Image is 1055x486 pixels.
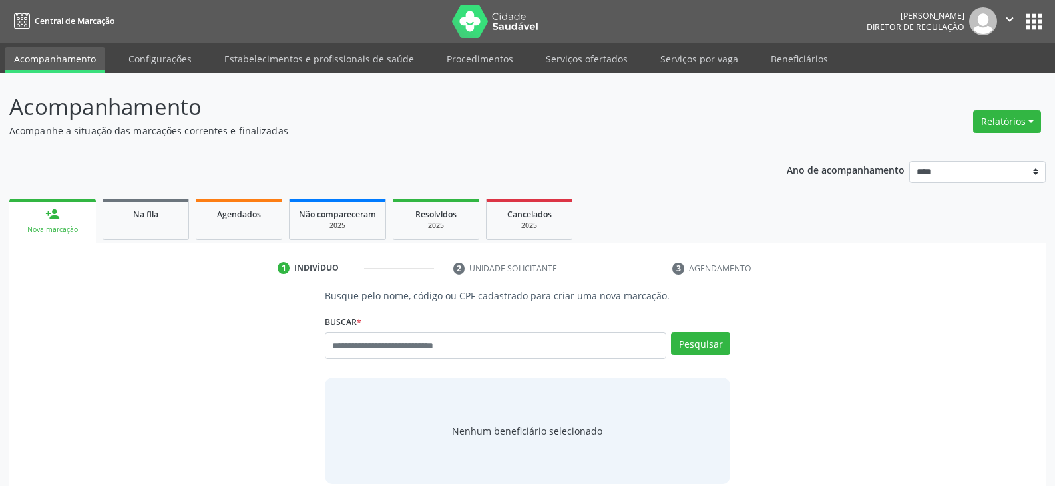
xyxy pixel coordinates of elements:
[294,262,339,274] div: Indivíduo
[969,7,997,35] img: img
[1002,12,1017,27] i: 
[437,47,523,70] a: Procedimentos
[19,225,87,235] div: Nova marcação
[651,47,747,70] a: Serviços por vaga
[1022,10,1046,33] button: apps
[403,221,469,231] div: 2025
[9,10,114,32] a: Central de Marcação
[119,47,201,70] a: Configurações
[5,47,105,73] a: Acompanhamento
[415,209,457,220] span: Resolvidos
[787,161,905,178] p: Ano de acompanhamento
[536,47,637,70] a: Serviços ofertados
[867,10,964,21] div: [PERSON_NAME]
[973,110,1041,133] button: Relatórios
[9,90,735,124] p: Acompanhamento
[452,424,602,438] span: Nenhum beneficiário selecionado
[299,209,376,220] span: Não compareceram
[997,7,1022,35] button: 
[217,209,261,220] span: Agendados
[761,47,837,70] a: Beneficiários
[133,209,158,220] span: Na fila
[299,221,376,231] div: 2025
[867,21,964,33] span: Diretor de regulação
[325,312,361,332] label: Buscar
[496,221,562,231] div: 2025
[35,15,114,27] span: Central de Marcação
[671,332,730,355] button: Pesquisar
[325,289,730,303] p: Busque pelo nome, código ou CPF cadastrado para criar uma nova marcação.
[9,124,735,138] p: Acompanhe a situação das marcações correntes e finalizadas
[215,47,423,70] a: Estabelecimentos e profissionais de saúde
[507,209,552,220] span: Cancelados
[45,207,60,221] div: person_add
[278,262,290,274] div: 1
